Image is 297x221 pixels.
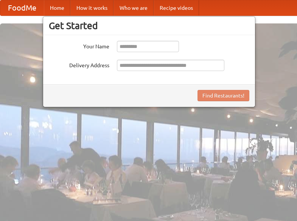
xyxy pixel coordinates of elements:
[70,0,114,15] a: How it works
[114,0,154,15] a: Who we are
[154,0,199,15] a: Recipe videos
[49,41,109,50] label: Your Name
[49,20,249,31] h3: Get Started
[44,0,70,15] a: Home
[0,0,44,15] a: FoodMe
[197,90,249,101] button: Find Restaurants!
[49,60,109,69] label: Delivery Address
